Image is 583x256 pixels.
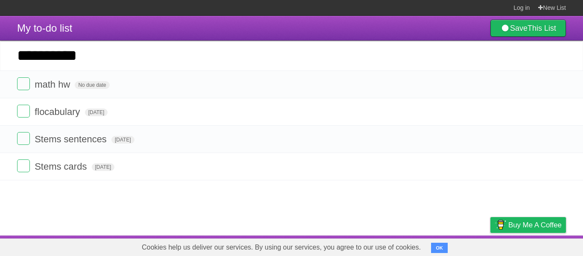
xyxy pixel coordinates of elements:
span: [DATE] [92,163,115,171]
a: Suggest a feature [512,238,566,254]
a: Developers [405,238,440,254]
img: Buy me a coffee [495,218,506,232]
span: Cookies help us deliver our services. By using our services, you agree to our use of cookies. [133,239,429,256]
a: About [377,238,395,254]
span: [DATE] [85,109,108,116]
span: No due date [75,81,109,89]
a: Terms [450,238,469,254]
label: Done [17,132,30,145]
a: SaveThis List [490,20,566,37]
label: Done [17,77,30,90]
span: Stems sentences [35,134,109,144]
a: Privacy [479,238,501,254]
span: [DATE] [111,136,134,144]
button: OK [431,243,448,253]
span: math hw [35,79,72,90]
b: This List [528,24,556,32]
span: My to-do list [17,22,72,34]
span: Buy me a coffee [508,218,562,232]
a: Buy me a coffee [490,217,566,233]
span: flocabulary [35,106,82,117]
label: Done [17,105,30,118]
span: Stems cards [35,161,89,172]
label: Done [17,159,30,172]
